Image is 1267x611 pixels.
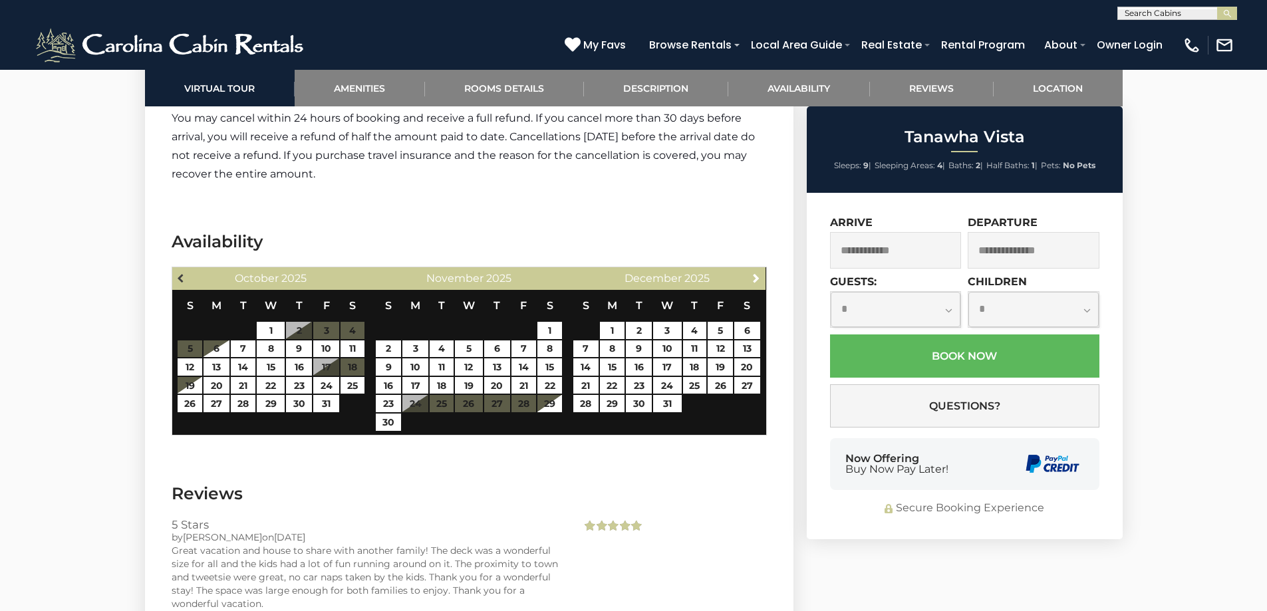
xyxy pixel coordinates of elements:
a: 14 [231,358,255,376]
span: Pets: [1041,160,1061,170]
img: phone-regular-white.png [1183,36,1201,55]
a: 4 [430,340,454,358]
a: Reviews [870,70,994,106]
span: Half Baths: [986,160,1030,170]
span: Thursday [691,299,698,312]
span: Saturday [547,299,553,312]
a: 6 [484,340,510,358]
a: 10 [402,358,428,376]
a: 25 [683,377,707,394]
a: 15 [537,358,562,376]
h3: Reviews [172,482,767,505]
a: 16 [286,358,312,376]
a: 7 [231,340,255,358]
a: 1 [600,322,625,339]
li: | [834,157,871,174]
strong: 1 [1032,160,1035,170]
a: 26 [708,377,732,394]
a: 21 [573,377,598,394]
li: | [875,157,945,174]
a: 24 [313,377,339,394]
span: October [235,272,279,285]
a: 23 [626,377,652,394]
span: Previous [176,273,187,283]
h3: Availability [172,230,767,253]
span: November [426,272,484,285]
li: | [948,157,983,174]
div: Secure Booking Experience [830,501,1099,516]
span: Thursday [296,299,303,312]
span: [PERSON_NAME] [183,531,262,543]
img: mail-regular-white.png [1215,36,1234,55]
a: Amenities [295,70,425,106]
span: Friday [323,299,330,312]
a: Previous [174,269,190,286]
a: 12 [178,358,202,376]
div: Now Offering [845,453,948,475]
a: 3 [653,322,681,339]
a: 31 [313,395,339,412]
a: 18 [430,377,454,394]
a: 28 [573,395,598,412]
span: Sunday [583,299,589,312]
a: 19 [455,377,483,394]
a: 13 [204,358,229,376]
a: 14 [573,358,598,376]
a: 20 [484,377,510,394]
a: 8 [257,340,285,358]
a: 22 [537,377,562,394]
a: 19 [178,377,202,394]
span: Friday [520,299,527,312]
a: 10 [653,340,681,358]
a: 20 [734,358,760,376]
span: Tuesday [636,299,642,312]
span: Sunday [187,299,194,312]
a: Location [994,70,1123,106]
a: 27 [734,377,760,394]
a: 11 [683,340,707,358]
span: My Favs [583,37,626,53]
a: 2 [626,322,652,339]
label: Guests: [830,275,877,288]
a: 16 [626,358,652,376]
span: Wednesday [265,299,277,312]
a: 1 [537,322,562,339]
a: 7 [511,340,536,358]
span: 2025 [281,272,307,285]
a: 19 [708,358,732,376]
strong: No Pets [1063,160,1095,170]
a: 14 [511,358,536,376]
a: 23 [286,377,312,394]
a: 8 [600,340,625,358]
a: Description [584,70,728,106]
span: [DATE] [274,531,305,543]
h3: 5 Stars [172,519,562,531]
a: 17 [402,377,428,394]
a: 30 [626,395,652,412]
span: Friday [717,299,724,312]
a: 4 [683,322,707,339]
a: 31 [653,395,681,412]
span: December [625,272,682,285]
label: Children [968,275,1027,288]
a: 30 [376,414,402,431]
a: 21 [511,377,536,394]
span: You may cancel within 24 hours of booking and receive a full refund. If you cancel more than 30 d... [172,112,755,180]
strong: 2 [976,160,980,170]
a: Real Estate [855,33,928,57]
a: 20 [204,377,229,394]
span: Tuesday [438,299,445,312]
a: 7 [573,340,598,358]
span: Monday [607,299,617,312]
a: 29 [537,395,562,412]
a: 23 [376,395,402,412]
a: 12 [708,340,732,358]
a: 3 [402,340,428,358]
button: Questions? [830,384,1099,428]
a: 6 [734,322,760,339]
a: Rental Program [934,33,1032,57]
a: 30 [286,395,312,412]
a: 25 [341,377,364,394]
strong: 4 [937,160,942,170]
a: 21 [231,377,255,394]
